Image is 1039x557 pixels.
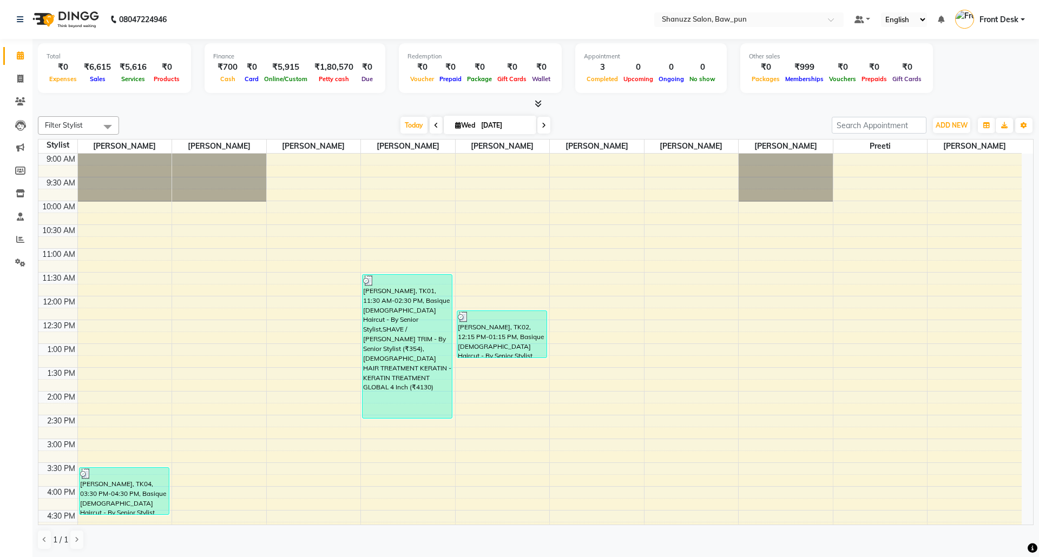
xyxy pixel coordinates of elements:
div: [PERSON_NAME], TK04, 03:30 PM-04:30 PM, Basique [DEMOGRAPHIC_DATA] Haircut - By Senior Stylist [80,468,169,514]
div: 2:30 PM [45,415,77,427]
span: Card [242,75,261,83]
span: 1 / 1 [53,534,68,546]
div: Total [47,52,182,61]
div: ₹999 [782,61,826,74]
span: Ongoing [656,75,687,83]
div: 9:00 AM [44,154,77,165]
div: ₹1,80,570 [310,61,358,74]
img: logo [28,4,102,35]
div: ₹0 [47,61,80,74]
span: Upcoming [621,75,656,83]
div: ₹0 [437,61,464,74]
div: Appointment [584,52,718,61]
div: 0 [687,61,718,74]
div: 10:00 AM [40,201,77,213]
div: 12:00 PM [41,296,77,308]
span: Online/Custom [261,75,310,83]
span: Package [464,75,495,83]
span: Gift Cards [495,75,529,83]
span: Completed [584,75,621,83]
div: 4:00 PM [45,487,77,498]
div: Stylist [38,140,77,151]
span: Today [400,117,428,134]
span: ADD NEW [936,121,968,129]
div: ₹0 [859,61,890,74]
div: 11:30 AM [40,273,77,284]
b: 08047224946 [119,4,167,35]
button: ADD NEW [933,118,970,133]
span: Packages [749,75,782,83]
span: Memberships [782,75,826,83]
span: [PERSON_NAME] [172,140,266,153]
div: ₹700 [213,61,242,74]
span: Front Desk [979,14,1018,25]
span: [PERSON_NAME] [928,140,1022,153]
div: ₹0 [151,61,182,74]
span: Voucher [407,75,437,83]
span: [PERSON_NAME] [739,140,833,153]
span: Sales [87,75,108,83]
div: ₹0 [495,61,529,74]
span: Products [151,75,182,83]
span: [PERSON_NAME] [267,140,361,153]
span: [PERSON_NAME] [78,140,172,153]
span: Services [119,75,148,83]
div: ₹0 [749,61,782,74]
div: 10:30 AM [40,225,77,236]
div: ₹5,915 [261,61,310,74]
div: 1:30 PM [45,368,77,379]
span: Cash [218,75,238,83]
div: Other sales [749,52,924,61]
div: ₹0 [826,61,859,74]
div: 2:00 PM [45,392,77,403]
span: Due [359,75,376,83]
div: ₹0 [407,61,437,74]
div: 3:30 PM [45,463,77,474]
span: Wallet [529,75,553,83]
div: 4:30 PM [45,510,77,522]
div: ₹0 [890,61,924,74]
span: Prepaids [859,75,890,83]
span: Wed [452,121,478,129]
div: Redemption [407,52,553,61]
span: Prepaid [437,75,464,83]
span: No show [687,75,718,83]
span: Vouchers [826,75,859,83]
div: ₹0 [358,61,377,74]
span: [PERSON_NAME] [550,140,644,153]
div: ₹6,615 [80,61,115,74]
div: ₹5,616 [115,61,151,74]
span: [PERSON_NAME] [645,140,739,153]
div: Finance [213,52,377,61]
div: [PERSON_NAME], TK02, 12:15 PM-01:15 PM, Basique [DEMOGRAPHIC_DATA] Haircut - By Senior Stylist [457,311,547,357]
div: 11:00 AM [40,249,77,260]
span: Gift Cards [890,75,924,83]
div: 0 [656,61,687,74]
span: Preeti [833,140,928,153]
div: 9:30 AM [44,177,77,189]
div: [PERSON_NAME], TK01, 11:30 AM-02:30 PM, Basique [DEMOGRAPHIC_DATA] Haircut - By Senior Stylist,SH... [363,275,452,418]
span: Expenses [47,75,80,83]
div: ₹0 [529,61,553,74]
div: 12:30 PM [41,320,77,331]
div: ₹0 [242,61,261,74]
div: 3:00 PM [45,439,77,450]
span: Filter Stylist [45,121,83,129]
div: ₹0 [464,61,495,74]
img: Front Desk [955,10,974,29]
div: 0 [621,61,656,74]
input: Search Appointment [832,117,926,134]
span: [PERSON_NAME] [361,140,455,153]
span: Petty cash [316,75,352,83]
div: 1:00 PM [45,344,77,355]
div: 3 [584,61,621,74]
input: 2025-10-01 [478,117,532,134]
span: [PERSON_NAME] [456,140,550,153]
